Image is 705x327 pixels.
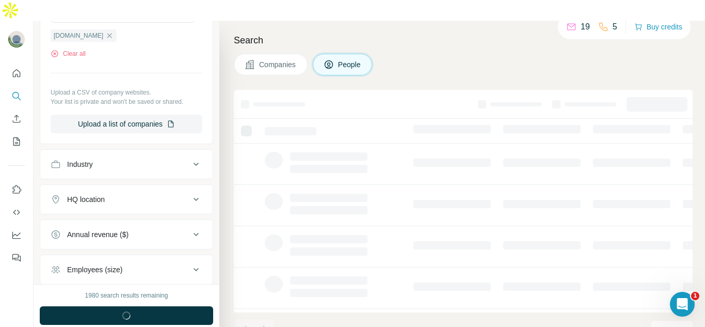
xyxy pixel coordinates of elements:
[51,49,86,58] button: Clear all
[338,59,362,70] span: People
[691,292,699,300] span: 1
[613,21,617,33] p: 5
[40,187,213,212] button: HQ location
[85,291,168,300] div: 1980 search results remaining
[8,180,25,199] button: Use Surfe on LinkedIn
[8,87,25,105] button: Search
[67,229,129,240] div: Annual revenue ($)
[8,226,25,244] button: Dashboard
[54,31,103,40] span: [DOMAIN_NAME]
[51,115,202,133] button: Upload a list of companies
[67,159,93,169] div: Industry
[8,110,25,128] button: Enrich CSV
[51,88,202,97] p: Upload a CSV of company websites.
[234,33,693,48] h4: Search
[51,97,202,106] p: Your list is private and won't be saved or shared.
[40,257,213,282] button: Employees (size)
[8,203,25,222] button: Use Surfe API
[8,132,25,151] button: My lists
[67,264,122,275] div: Employees (size)
[40,222,213,247] button: Annual revenue ($)
[40,152,213,177] button: Industry
[67,194,105,205] div: HQ location
[581,21,590,33] p: 19
[634,20,682,34] button: Buy credits
[259,59,297,70] span: Companies
[670,292,695,317] iframe: Intercom live chat
[8,31,25,48] img: Avatar
[8,64,25,83] button: Quick start
[8,248,25,267] button: Feedback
